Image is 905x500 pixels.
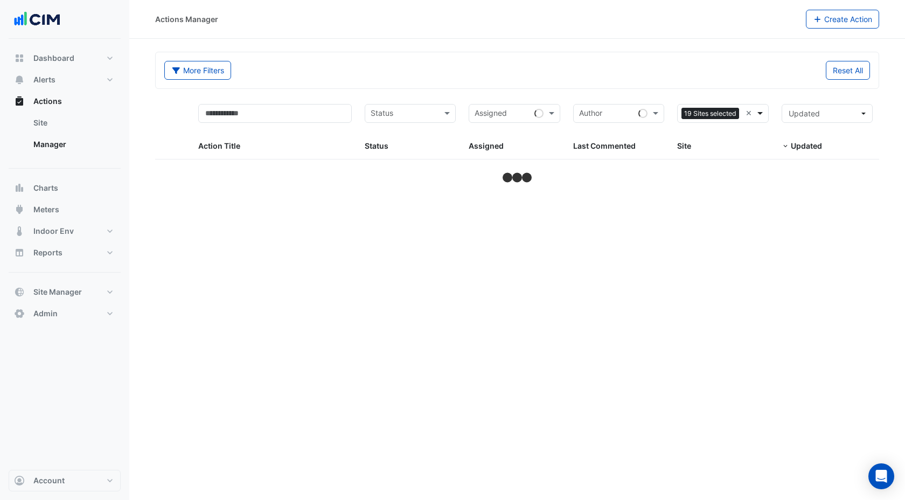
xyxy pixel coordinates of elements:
[14,183,25,193] app-icon: Charts
[155,13,218,25] div: Actions Manager
[782,104,873,123] button: Updated
[33,204,59,215] span: Meters
[9,47,121,69] button: Dashboard
[469,141,504,150] span: Assigned
[33,226,74,237] span: Indoor Env
[9,112,121,159] div: Actions
[33,183,58,193] span: Charts
[9,303,121,324] button: Admin
[573,141,636,150] span: Last Commented
[14,226,25,237] app-icon: Indoor Env
[14,96,25,107] app-icon: Actions
[9,91,121,112] button: Actions
[9,470,121,491] button: Account
[14,204,25,215] app-icon: Meters
[33,247,62,258] span: Reports
[826,61,870,80] button: Reset All
[806,10,880,29] button: Create Action
[9,69,121,91] button: Alerts
[791,141,822,150] span: Updated
[14,287,25,297] app-icon: Site Manager
[681,108,739,120] span: 19 Sites selected
[9,281,121,303] button: Site Manager
[25,134,121,155] a: Manager
[789,109,820,118] span: Updated
[25,112,121,134] a: Site
[33,287,82,297] span: Site Manager
[164,61,231,80] button: More Filters
[13,9,61,30] img: Company Logo
[33,308,58,319] span: Admin
[868,463,894,489] div: Open Intercom Messenger
[33,475,65,486] span: Account
[198,141,240,150] span: Action Title
[746,107,755,120] span: Clear
[9,199,121,220] button: Meters
[33,96,62,107] span: Actions
[9,177,121,199] button: Charts
[14,308,25,319] app-icon: Admin
[365,141,388,150] span: Status
[9,220,121,242] button: Indoor Env
[33,53,74,64] span: Dashboard
[33,74,55,85] span: Alerts
[14,74,25,85] app-icon: Alerts
[14,53,25,64] app-icon: Dashboard
[14,247,25,258] app-icon: Reports
[9,242,121,263] button: Reports
[677,141,691,150] span: Site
